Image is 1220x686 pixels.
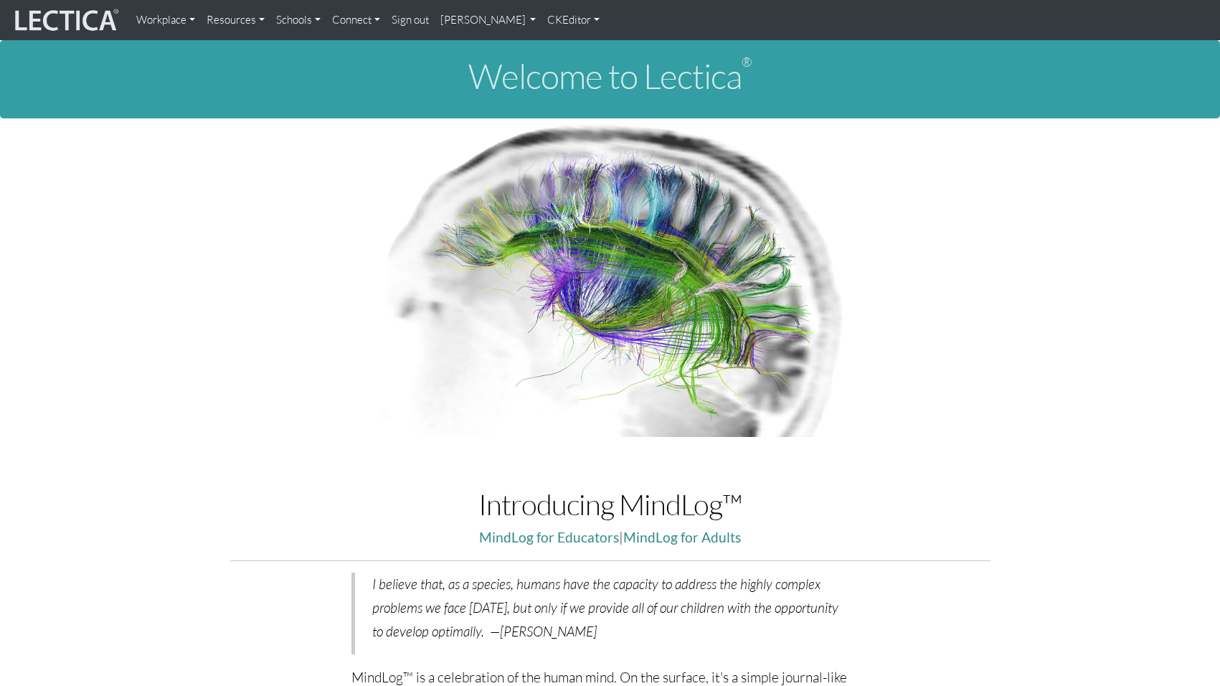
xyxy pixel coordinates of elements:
[270,6,326,34] a: Schools
[372,573,852,643] p: I believe that, as a species, humans have the capacity to address the highly complex problems we ...
[131,6,201,34] a: Workplace
[326,6,386,34] a: Connect
[386,6,435,34] a: Sign out
[742,54,752,70] sup: ®
[201,6,270,34] a: Resources
[542,6,605,34] a: CKEditor
[623,529,741,545] a: MindLog for Adults
[11,57,1209,95] h1: Welcome to Lectica
[435,6,542,34] a: [PERSON_NAME]
[230,489,990,520] h1: Introducing MindLog™
[230,526,990,550] p: |
[479,529,619,545] a: MindLog for Educators
[11,6,119,34] img: lecticalive
[372,118,849,437] img: Human Connectome Project Image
